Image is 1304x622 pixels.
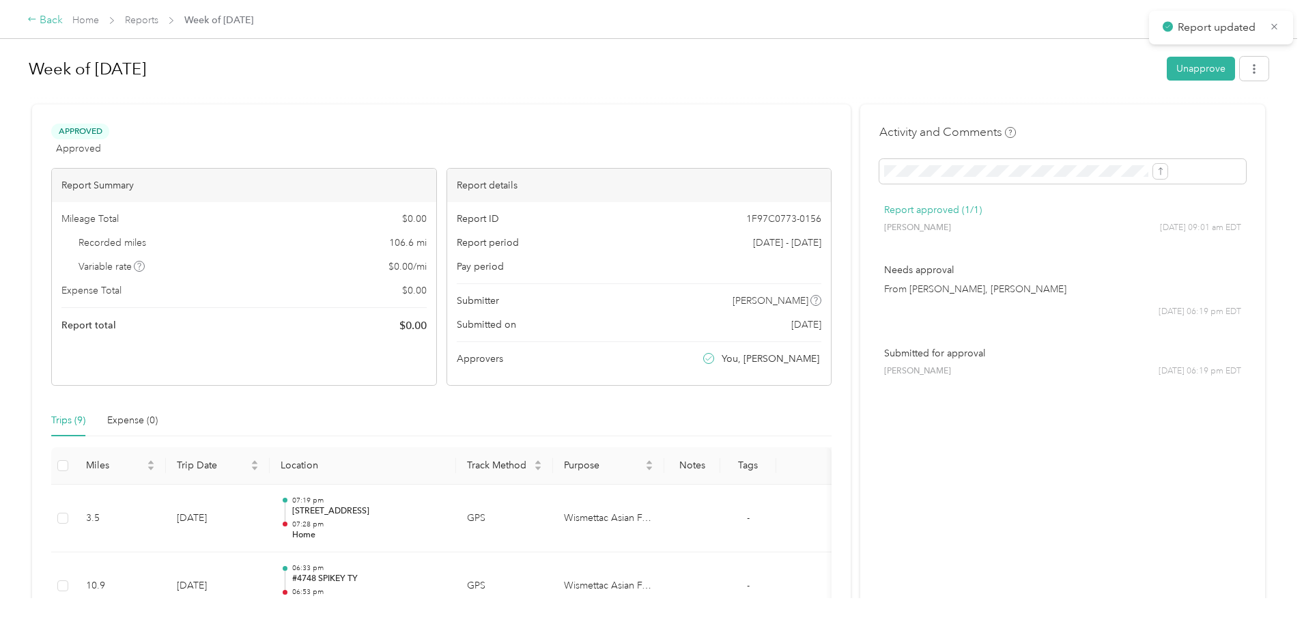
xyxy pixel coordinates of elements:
[75,552,166,621] td: 10.9
[75,447,166,485] th: Miles
[270,447,455,485] th: Location
[447,169,832,202] div: Report details
[457,236,519,250] span: Report period
[61,318,116,333] span: Report total
[1228,546,1304,622] iframe: Everlance-gr Chat Button Frame
[664,447,720,485] th: Notes
[457,317,516,332] span: Submitted on
[884,203,1241,217] p: Report approved (1/1)
[251,464,259,472] span: caret-down
[61,212,119,226] span: Mileage Total
[399,317,427,334] span: $ 0.00
[61,283,122,298] span: Expense Total
[884,346,1241,361] p: Submitted for approval
[879,124,1016,141] h4: Activity and Comments
[645,464,653,472] span: caret-down
[389,236,427,250] span: 106.6 mi
[884,282,1241,296] p: From [PERSON_NAME], [PERSON_NAME]
[720,447,776,485] th: Tags
[467,460,531,471] span: Track Method
[747,580,750,591] span: -
[791,317,821,332] span: [DATE]
[79,259,145,274] span: Variable rate
[177,460,249,471] span: Trip Date
[733,294,808,308] span: [PERSON_NAME]
[27,12,63,29] div: Back
[79,236,146,250] span: Recorded miles
[884,222,951,234] span: [PERSON_NAME]
[553,552,664,621] td: Wismettac Asian Foods
[564,460,642,471] span: Purpose
[251,458,259,466] span: caret-up
[746,212,821,226] span: 1F97C0773-0156
[457,352,503,366] span: Approvers
[51,413,85,428] div: Trips (9)
[292,496,445,505] p: 07:19 pm
[534,458,542,466] span: caret-up
[166,485,270,553] td: [DATE]
[456,485,553,553] td: GPS
[292,597,445,609] p: [STREET_ADDRESS]
[292,529,445,541] p: Home
[402,283,427,298] span: $ 0.00
[753,236,821,250] span: [DATE] - [DATE]
[457,259,504,274] span: Pay period
[184,13,253,27] span: Week of [DATE]
[1178,19,1260,36] p: Report updated
[72,14,99,26] a: Home
[52,169,436,202] div: Report Summary
[1167,57,1235,81] button: Unapprove
[166,552,270,621] td: [DATE]
[553,485,664,553] td: Wismettac Asian Foods
[29,53,1157,85] h1: Week of September 22 2025
[534,464,542,472] span: caret-down
[107,413,158,428] div: Expense (0)
[166,447,270,485] th: Trip Date
[86,460,144,471] span: Miles
[51,124,109,139] span: Approved
[884,263,1241,277] p: Needs approval
[553,447,664,485] th: Purpose
[457,294,499,308] span: Submitter
[747,512,750,524] span: -
[56,141,101,156] span: Approved
[457,212,499,226] span: Report ID
[1159,306,1241,318] span: [DATE] 06:19 pm EDT
[125,14,158,26] a: Reports
[292,587,445,597] p: 06:53 pm
[75,485,166,553] td: 3.5
[292,505,445,518] p: [STREET_ADDRESS]
[292,573,445,585] p: #4748 SPIKEY TY
[722,352,819,366] span: You, [PERSON_NAME]
[884,365,951,378] span: [PERSON_NAME]
[292,563,445,573] p: 06:33 pm
[456,447,553,485] th: Track Method
[645,458,653,466] span: caret-up
[1159,365,1241,378] span: [DATE] 06:19 pm EDT
[147,458,155,466] span: caret-up
[292,520,445,529] p: 07:28 pm
[456,552,553,621] td: GPS
[388,259,427,274] span: $ 0.00 / mi
[147,464,155,472] span: caret-down
[402,212,427,226] span: $ 0.00
[1160,222,1241,234] span: [DATE] 09:01 am EDT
